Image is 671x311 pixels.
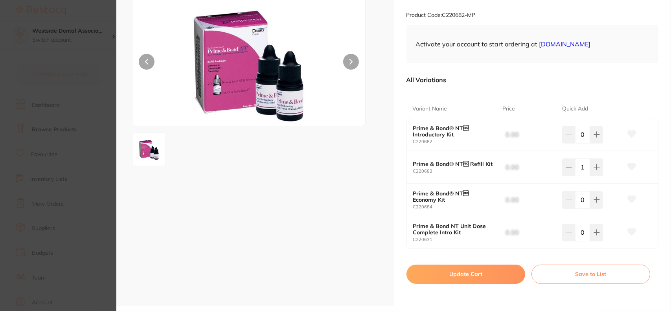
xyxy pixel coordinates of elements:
[506,225,565,240] span: 0.00
[416,40,649,48] p: Activate your account to start ordering at
[413,139,503,144] small: C220682
[531,265,650,283] button: Save to List
[506,159,565,175] span: 0.00
[413,223,494,236] b: Prime & Bond NT Unit Dose Complete Intro Kit
[562,105,588,113] p: Quick Add
[406,265,525,283] button: Update Cart
[179,2,318,126] img: NjgyLmpwZw
[413,237,503,242] small: C220631
[413,169,503,174] small: C220683
[413,105,447,113] p: Variant Name
[406,12,476,18] small: Product Code: C220682-MP
[506,127,565,142] span: 0.00
[413,190,494,203] b: Prime & Bond® NT Economy Kit
[413,161,494,167] b: Prime & Bond® NT Refill Kit
[135,135,163,164] img: NjgyLmpwZw
[539,40,591,48] a: [DOMAIN_NAME]
[502,105,515,113] p: Price
[506,192,565,208] span: 0.00
[406,76,447,84] p: All Variations
[413,204,503,210] small: C220684
[413,125,494,138] b: Prime & Bond® NT Introductory Kit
